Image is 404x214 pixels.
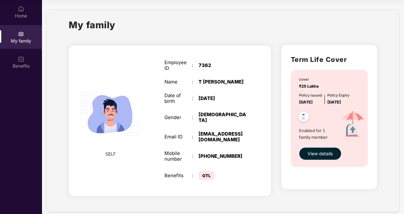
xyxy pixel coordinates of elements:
div: : [192,153,199,159]
div: cover [299,77,321,83]
button: View details [299,147,341,160]
img: svg+xml;base64,PHN2ZyBpZD0iSG9tZSIgeG1sbnM9Imh0dHA6Ly93d3cudzMub3JnLzIwMDAvc3ZnIiB3aWR0aD0iMjAiIG... [18,6,24,12]
div: Gender [164,115,192,120]
div: [DATE] [199,96,246,101]
span: View details [308,150,333,157]
div: [DEMOGRAPHIC_DATA] [199,112,246,123]
div: : [192,173,199,178]
span: Enabled for 1 family member [299,127,335,140]
span: ₹25 Lakhs [299,84,321,89]
div: 7362 [199,63,246,68]
div: Mobile number [164,150,192,162]
img: svg+xml;base64,PHN2ZyB3aWR0aD0iMjAiIGhlaWdodD0iMjAiIHZpZXdCb3g9IjAgMCAyMCAyMCIgZmlsbD0ibm9uZSIgeG... [18,31,24,37]
img: svg+xml;base64,PHN2ZyB4bWxucz0iaHR0cDovL3d3dy53My5vcmcvMjAwMC9zdmciIHdpZHRoPSI0OC45NDMiIGhlaWdodD... [296,110,311,125]
div: Policy Expiry [327,93,349,98]
div: : [192,63,199,68]
img: svg+xml;base64,PHN2ZyBpZD0iQmVuZWZpdHMiIHhtbG5zPSJodHRwOi8vd3d3LnczLm9yZy8yMDAwL3N2ZyIgd2lkdGg9Ij... [18,56,24,62]
div: [EMAIL_ADDRESS][DOMAIN_NAME] [199,131,246,143]
div: : [192,134,199,140]
span: SELF [105,150,116,157]
img: icon [335,105,371,144]
div: Benefits [164,173,192,178]
div: : [192,79,199,85]
div: : [192,96,199,101]
div: : [192,115,199,120]
span: [DATE] [327,100,341,104]
div: Email ID [164,134,192,140]
div: [PHONE_NUMBER] [199,153,246,159]
img: svg+xml;base64,PHN2ZyB4bWxucz0iaHR0cDovL3d3dy53My5vcmcvMjAwMC9zdmciIHdpZHRoPSIyMjQiIGhlaWdodD0iMT... [74,77,148,151]
span: GTL [199,171,214,180]
span: [DATE] [299,100,313,104]
div: T [PERSON_NAME] [199,79,246,85]
div: Name [164,79,192,85]
div: Policy issued [299,93,322,98]
div: Date of birth [164,93,192,104]
h2: Term Life Cover [291,54,368,65]
h1: My family [69,18,115,32]
div: Employee ID [164,60,192,71]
